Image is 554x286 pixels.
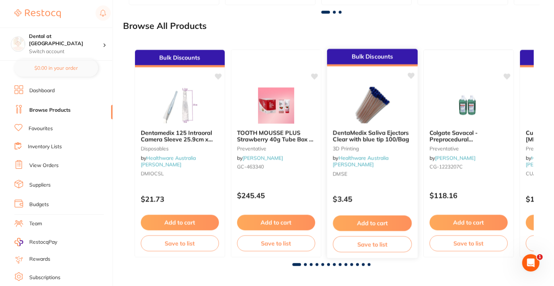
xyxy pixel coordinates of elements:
[430,215,508,230] button: Add to cart
[29,33,103,47] h4: Dental at Joondalup
[522,254,540,272] iframe: Intercom live chat
[348,87,396,123] img: DentaMedix Saliva Ejectors Clear with blue tip 100/Bag
[29,107,71,114] a: Browse Products
[141,215,219,230] button: Add to cart
[141,129,213,150] span: Dentamedix 125 Intraoral Camera Sleeve 25.9cm x 5cm 500/Box
[29,87,55,94] a: Dashboard
[237,129,315,143] b: TOOTH MOUSSE PLUS Strawberry 40g Tube Box of 10
[333,129,412,142] b: DentaMedix Saliva Ejectors Clear with blue tip 100/Bag
[29,162,59,169] a: View Orders
[333,170,347,177] span: DMSE
[333,155,389,168] a: Healthware Australia [PERSON_NAME]
[435,155,475,161] a: [PERSON_NAME]
[14,238,23,246] img: RestocqPay
[29,125,53,132] a: Favourites
[141,170,164,177] span: DMIOCSL
[141,195,219,203] p: $21.73
[28,143,62,150] a: Inventory Lists
[14,238,57,246] a: RestocqPay
[430,163,463,170] span: CG-1223207C
[141,129,219,143] b: Dentamedix 125 Intraoral Camera Sleeve 25.9cm x 5cm 500/Box
[237,235,315,251] button: Save to list
[430,155,475,161] span: by
[123,21,207,31] h2: Browse All Products
[445,87,492,124] img: Colgate Savacol - Preprocedural Chlorhexidine Antiseptic Mouth & Throat Rinse - 3L, 2-Pack
[333,236,412,252] button: Save to list
[156,87,203,124] img: Dentamedix 125 Intraoral Camera Sleeve 25.9cm x 5cm 500/Box
[333,129,409,143] span: DentaMedix Saliva Ejectors Clear with blue tip 100/Bag
[29,239,57,246] span: RestocqPay
[537,254,543,260] span: 1
[29,274,60,281] a: Subscriptions
[29,256,50,263] a: Rewards
[135,50,225,67] div: Bulk Discounts
[430,129,508,143] b: Colgate Savacol - Preprocedural Chlorhexidine Antiseptic Mouth & Throat Rinse - 3L, 2-Pack
[253,87,300,124] img: TOOTH MOUSSE PLUS Strawberry 40g Tube Box of 10
[237,215,315,230] button: Add to cart
[14,5,61,22] a: Restocq Logo
[29,48,103,55] p: Switch account
[141,155,196,168] span: by
[11,37,25,51] img: Dental at Joondalup
[333,155,389,168] span: by
[14,9,61,18] img: Restocq Logo
[237,146,315,151] small: preventative
[237,163,264,170] span: GC-463340
[242,155,283,161] a: [PERSON_NAME]
[141,235,219,251] button: Save to list
[327,49,418,66] div: Bulk Discounts
[141,155,196,168] a: Healthware Australia [PERSON_NAME]
[526,170,552,177] span: CUADS212
[29,201,49,208] a: Budgets
[29,220,42,227] a: Team
[430,146,508,151] small: preventative
[430,235,508,251] button: Save to list
[237,129,314,150] span: TOOTH MOUSSE PLUS Strawberry 40g Tube Box of 10
[430,191,508,200] p: $118.16
[141,146,219,151] small: Disposables
[29,182,51,189] a: Suppliers
[237,155,283,161] span: by
[333,146,412,151] small: 3D Printing
[14,59,98,77] button: $0.00 in your order
[333,195,412,204] p: $3.45
[333,215,412,231] button: Add to cart
[237,191,315,200] p: $245.45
